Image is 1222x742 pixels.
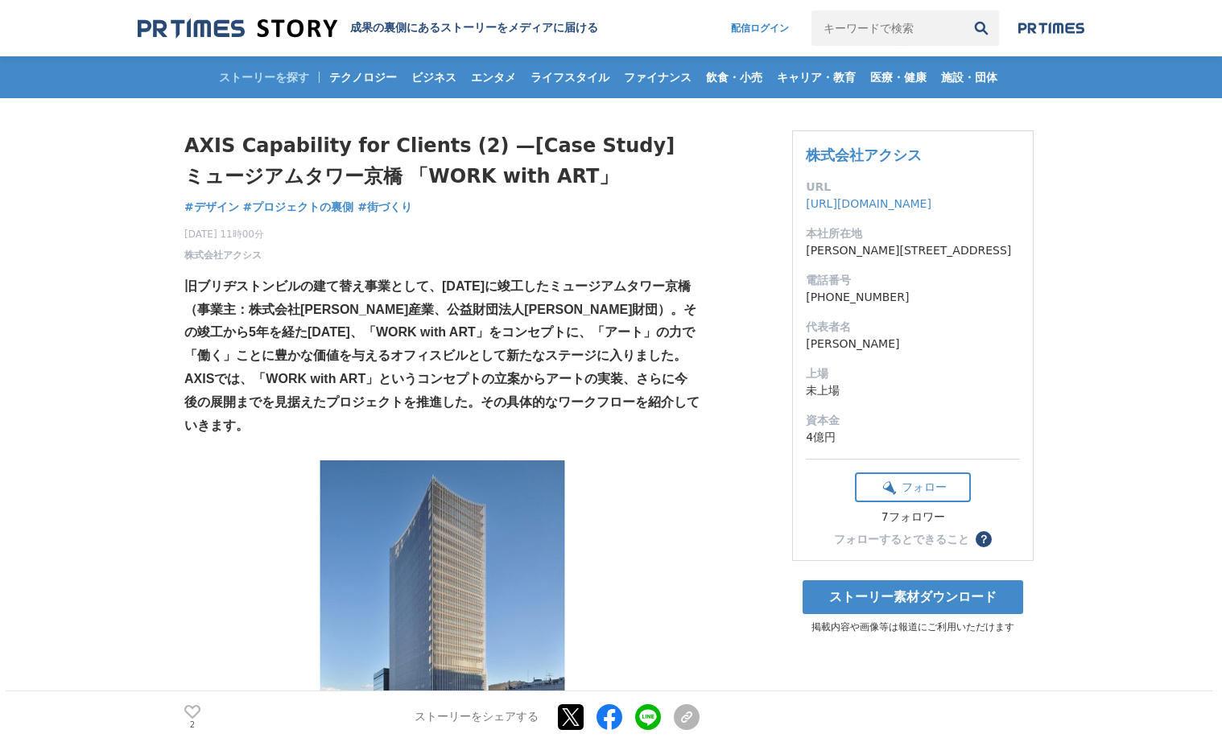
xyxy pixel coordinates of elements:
dd: [PHONE_NUMBER] [806,289,1020,306]
a: 株式会社アクシス [184,248,262,262]
dt: 電話番号 [806,272,1020,289]
dd: 4億円 [806,429,1020,446]
a: [URL][DOMAIN_NAME] [806,197,931,210]
dd: 未上場 [806,382,1020,399]
strong: 旧ブリヂストンビルの建て替え事業として、[DATE]に竣工したミュージアムタワー京橋（事業主：株式会社[PERSON_NAME]産業、公益財団法人[PERSON_NAME]財団）。その竣工から5... [184,279,696,362]
span: ファイナンス [617,70,698,85]
p: ストーリーをシェアする [415,710,539,724]
h2: 成果の裏側にあるストーリーをメディアに届ける [350,21,598,35]
a: テクノロジー [323,56,403,98]
div: フォローするとできること [834,534,969,545]
p: 2 [184,720,200,728]
span: [DATE] 11時00分 [184,227,264,241]
div: 7フォロワー [855,510,971,525]
dd: [PERSON_NAME] [806,336,1020,352]
a: ストーリー素材ダウンロード [803,580,1023,614]
dt: URL [806,179,1020,196]
a: エンタメ [464,56,522,98]
a: キャリア・教育 [770,56,862,98]
span: #デザイン [184,200,239,214]
a: 配信ログイン [715,10,805,46]
a: 医療・健康 [864,56,933,98]
a: #街づくり [357,199,412,216]
a: ファイナンス [617,56,698,98]
span: ライフスタイル [524,70,616,85]
img: prtimes [1018,22,1084,35]
strong: AXISでは、「WORK with ART」というコンセプトの立案からアートの実装、さらに今後の展開までを見据えたプロジェクトを推進した。その具体的なワークフローを紹介していきます。 [184,372,700,432]
span: #プロジェクトの裏側 [243,200,354,214]
a: #プロジェクトの裏側 [243,199,354,216]
span: テクノロジー [323,70,403,85]
h1: AXIS Capability for Clients (2) —[Case Study] ミュージアムタワー京橋 「WORK with ART」 [184,130,700,192]
dt: 資本金 [806,412,1020,429]
span: ビジネス [405,70,463,85]
dd: [PERSON_NAME][STREET_ADDRESS] [806,242,1020,259]
button: フォロー [855,472,971,502]
a: #デザイン [184,199,239,216]
input: キーワードで検索 [811,10,964,46]
a: 株式会社アクシス [806,146,922,163]
span: 飲食・小売 [700,70,769,85]
dt: 上場 [806,365,1020,382]
dt: 本社所在地 [806,225,1020,242]
span: エンタメ [464,70,522,85]
a: ビジネス [405,56,463,98]
span: 医療・健康 [864,70,933,85]
span: ？ [978,534,989,545]
a: 成果の裏側にあるストーリーをメディアに届ける 成果の裏側にあるストーリーをメディアに届ける [138,18,598,39]
button: 検索 [964,10,999,46]
a: 飲食・小売 [700,56,769,98]
a: ライフスタイル [524,56,616,98]
button: ？ [976,531,992,547]
span: キャリア・教育 [770,70,862,85]
span: #街づくり [357,200,412,214]
a: 施設・団体 [935,56,1004,98]
span: 施設・団体 [935,70,1004,85]
p: 掲載内容や画像等は報道にご利用いただけます [792,620,1034,634]
img: 成果の裏側にあるストーリーをメディアに届ける [138,18,337,39]
dt: 代表者名 [806,319,1020,336]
